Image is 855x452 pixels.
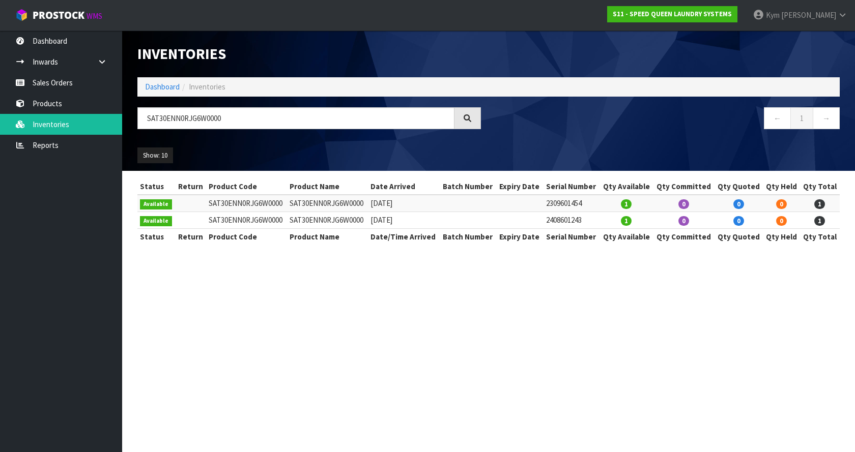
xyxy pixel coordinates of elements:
[287,212,368,229] td: SAT30ENN0RJG6W0000
[733,216,744,226] span: 0
[714,178,763,195] th: Qty Quoted
[145,82,180,92] a: Dashboard
[137,178,175,195] th: Status
[87,11,102,21] small: WMS
[781,10,836,20] span: [PERSON_NAME]
[544,229,600,245] th: Serial Number
[368,178,440,195] th: Date Arrived
[287,195,368,212] td: SAT30ENN0RJG6W0000
[206,178,287,195] th: Product Code
[140,199,172,209] span: Available
[189,82,225,92] span: Inventories
[33,9,84,22] span: ProStock
[544,212,600,229] td: 2408601243
[678,216,689,226] span: 0
[137,229,175,245] th: Status
[600,229,653,245] th: Qty Available
[764,107,791,129] a: ←
[206,212,287,229] td: SAT30ENN0RJG6W0000
[613,10,732,18] strong: S11 - SPEED QUEEN LAUNDRY SYSTEMS
[287,229,368,245] th: Product Name
[137,107,454,129] input: Search inventories
[368,212,440,229] td: [DATE]
[763,229,800,245] th: Qty Held
[733,199,744,209] span: 0
[497,178,543,195] th: Expiry Date
[497,229,543,245] th: Expiry Date
[653,229,714,245] th: Qty Committed
[776,199,787,209] span: 0
[678,199,689,209] span: 0
[814,199,825,209] span: 1
[790,107,813,129] a: 1
[368,229,440,245] th: Date/Time Arrived
[440,178,497,195] th: Batch Number
[206,195,287,212] td: SAT30ENN0RJG6W0000
[621,199,632,209] span: 1
[137,147,173,164] button: Show: 10
[175,178,206,195] th: Return
[137,46,481,62] h1: Inventories
[440,229,497,245] th: Batch Number
[653,178,714,195] th: Qty Committed
[814,216,825,226] span: 1
[621,216,632,226] span: 1
[140,216,172,226] span: Available
[714,229,763,245] th: Qty Quoted
[175,229,206,245] th: Return
[496,107,840,132] nav: Page navigation
[206,229,287,245] th: Product Code
[368,195,440,212] td: [DATE]
[800,178,840,195] th: Qty Total
[766,10,780,20] span: Kym
[15,9,28,21] img: cube-alt.png
[544,195,600,212] td: 2309601454
[763,178,800,195] th: Qty Held
[287,178,368,195] th: Product Name
[776,216,787,226] span: 0
[600,178,653,195] th: Qty Available
[800,229,840,245] th: Qty Total
[544,178,600,195] th: Serial Number
[813,107,840,129] a: →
